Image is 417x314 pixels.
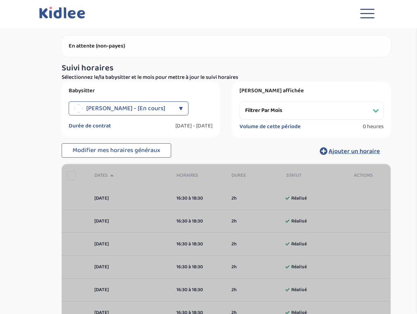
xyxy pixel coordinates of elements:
label: Volume de cette période [239,123,301,130]
span: Ajouter un horaire [329,146,380,156]
button: Ajouter un horaire [309,143,391,159]
p: Sélectionnez le/la babysitter et le mois pour mettre à jour le suivi horaires [62,73,391,82]
span: Modifier mes horaires généraux [73,145,160,155]
label: [PERSON_NAME] affichée [239,87,384,94]
label: Babysitter [69,87,213,94]
span: 0 heures [363,123,384,130]
label: Durée de contrat [69,123,111,130]
span: [PERSON_NAME] - [En cours] [86,101,165,115]
div: ▼ [179,101,183,115]
button: Modifier mes horaires généraux [62,143,171,158]
h3: Suivi horaires [62,64,391,73]
label: [DATE] - [DATE] [175,123,213,130]
p: En attente (non-payes) [69,43,384,50]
